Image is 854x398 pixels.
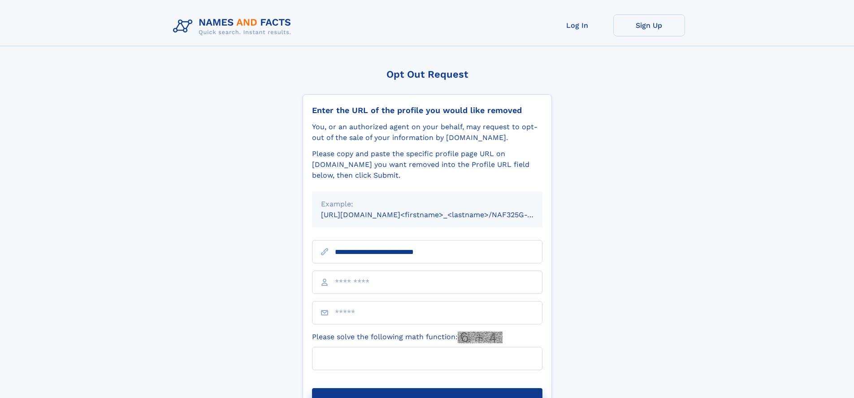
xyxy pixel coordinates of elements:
img: Logo Names and Facts [169,14,299,39]
a: Log In [542,14,613,36]
small: [URL][DOMAIN_NAME]<firstname>_<lastname>/NAF325G-xxxxxxxx [321,210,559,219]
div: You, or an authorized agent on your behalf, may request to opt-out of the sale of your informatio... [312,122,542,143]
a: Sign Up [613,14,685,36]
label: Please solve the following math function: [312,332,503,343]
div: Example: [321,199,533,210]
div: Enter the URL of the profile you would like removed [312,105,542,115]
div: Opt Out Request [303,69,552,80]
div: Please copy and paste the specific profile page URL on [DOMAIN_NAME] you want removed into the Pr... [312,149,542,181]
